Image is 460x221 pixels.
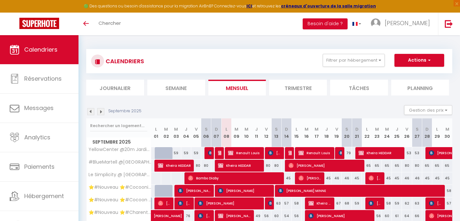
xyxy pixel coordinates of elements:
abbr: M [174,126,178,132]
div: 59 [392,197,402,209]
th: 07 [211,118,221,147]
abbr: L [296,126,298,132]
abbr: J [185,126,187,132]
div: 80 [201,160,211,172]
span: [PERSON_NAME] [154,206,198,219]
li: Journalier [86,80,144,95]
abbr: S [345,126,348,132]
span: Renault Louis [298,147,332,159]
span: Messages [24,104,54,112]
span: [PERSON_NAME] [288,159,362,172]
span: [PERSON_NAME] [369,172,382,184]
span: [PERSON_NAME] [198,197,261,209]
div: 53 [412,147,422,159]
div: 53 [402,147,412,159]
span: Réservations [24,75,62,83]
div: 59 [352,197,362,209]
abbr: D [285,126,288,132]
th: 16 [302,118,312,147]
div: 57 [442,197,452,209]
th: 28 [422,118,432,147]
abbr: J [325,126,328,132]
p: Septembre 2025 [108,108,141,114]
span: [PERSON_NAME] [178,197,191,209]
abbr: L [366,126,368,132]
abbr: L [225,126,227,132]
abbr: J [255,126,258,132]
div: 63 [412,197,422,209]
span: [PERSON_NAME] [339,147,342,159]
span: Calendriers [24,45,57,54]
div: 45 [422,172,432,184]
th: 21 [352,118,362,147]
div: 45 [382,172,392,184]
li: Tâches [330,80,388,95]
img: ... [371,18,381,28]
abbr: L [436,126,438,132]
span: Paiements [24,163,55,171]
li: Trimestre [269,80,327,95]
th: 05 [191,118,201,147]
h3: CALENDRIERS [104,54,144,68]
span: Coraline DERICBOURG [268,197,271,209]
div: 45 [352,172,362,184]
span: [PERSON_NAME] [218,185,271,197]
th: 30 [442,118,452,147]
abbr: D [215,126,218,132]
div: 65 [392,160,402,172]
span: [PERSON_NAME] [268,147,281,159]
div: 46 [412,172,422,184]
span: Chercher [99,20,121,26]
div: 59 [191,147,201,159]
div: 63 [271,197,281,209]
div: 59 [181,147,191,159]
th: 18 [322,118,332,147]
div: 65 [442,160,452,172]
span: Kheira HEDDAR [308,197,332,209]
div: 57 [282,197,292,209]
abbr: V [265,126,268,132]
div: 68 [342,197,352,209]
span: [PERSON_NAME] [PERSON_NAME] [PERSON_NAME] [158,197,171,209]
div: 46 [402,172,412,184]
span: Bambo Diaby [188,172,281,184]
th: 26 [402,118,412,147]
div: 67 [332,197,342,209]
div: 59 [171,147,181,159]
div: 58 [382,197,392,209]
abbr: D [425,126,429,132]
span: ⭐️#Nouveau ⭐️#Charentais ⭐️#Biendormiracognac⭐️ [88,210,152,215]
div: 45 [392,172,402,184]
a: ... [PERSON_NAME] [366,13,438,35]
th: 01 [151,118,161,147]
div: 79 [342,147,352,159]
abbr: M [164,126,168,132]
span: Le Simplicity @ [GEOGRAPHIC_DATA] [88,172,152,177]
li: Planning [391,80,449,95]
div: 45 [442,172,452,184]
th: 23 [372,118,382,147]
th: 13 [271,118,281,147]
button: Filtrer par hébergement [323,54,385,67]
abbr: M [305,126,308,132]
div: 62 [402,197,412,209]
span: [PERSON_NAME] [178,185,211,197]
input: Rechercher un logement... [90,120,147,132]
button: Gestion des prix [404,105,452,115]
strong: ICI [246,3,252,9]
div: 45 [432,172,442,184]
a: Chercher [94,13,126,35]
div: 65 [362,160,372,172]
th: 10 [241,118,251,147]
div: 65 [422,160,432,172]
div: 46 [332,172,342,184]
div: 65 [372,160,382,172]
button: Actions [394,54,444,67]
th: 17 [312,118,322,147]
th: 12 [261,118,271,147]
abbr: V [335,126,338,132]
div: 80 [412,160,422,172]
span: #BlueMartell @[GEOGRAPHIC_DATA] [88,160,152,165]
th: 25 [392,118,402,147]
th: 20 [342,118,352,147]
